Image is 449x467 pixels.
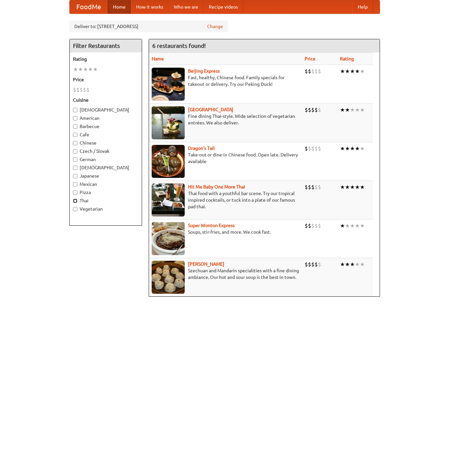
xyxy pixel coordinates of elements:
li: $ [73,86,76,93]
li: $ [318,261,321,268]
ng-pluralize: 6 restaurants found! [152,43,206,49]
li: $ [83,86,86,93]
li: ★ [360,145,365,152]
li: $ [308,183,311,191]
li: ★ [83,66,88,73]
li: ★ [340,183,345,191]
li: $ [315,106,318,114]
label: Chinese [73,140,138,146]
a: Price [305,56,316,61]
a: Who we are [168,0,204,14]
li: $ [318,68,321,75]
a: Name [152,56,164,61]
h5: Rating [73,56,138,62]
li: ★ [360,183,365,191]
label: Pizza [73,189,138,196]
li: $ [308,106,311,114]
li: ★ [360,261,365,268]
a: [GEOGRAPHIC_DATA] [188,107,233,112]
a: Rating [340,56,354,61]
li: ★ [340,106,345,114]
li: ★ [345,106,350,114]
li: $ [308,261,311,268]
input: Czech / Slovak [73,149,77,153]
li: ★ [355,222,360,229]
input: Mexican [73,182,77,186]
a: Help [353,0,373,14]
li: $ [318,183,321,191]
a: Home [108,0,131,14]
li: $ [305,183,308,191]
li: ★ [88,66,93,73]
input: Barbecue [73,124,77,129]
b: Super Wonton Express [188,223,235,228]
p: Thai food with a youthful bar scene. Try our tropical inspired cocktails, or tuck into a plate of... [152,190,300,210]
h5: Price [73,76,138,83]
li: $ [311,183,315,191]
li: $ [305,261,308,268]
label: [DEMOGRAPHIC_DATA] [73,107,138,113]
a: Dragon's Tail [188,146,215,151]
li: ★ [340,261,345,268]
label: Czech / Slovak [73,148,138,154]
label: Cafe [73,131,138,138]
input: Vegetarian [73,207,77,211]
a: Hit Me Baby One More Thai [188,184,245,189]
label: German [73,156,138,163]
li: ★ [350,222,355,229]
li: ★ [78,66,83,73]
li: $ [308,222,311,229]
a: [PERSON_NAME] [188,261,224,267]
label: Japanese [73,173,138,179]
li: ★ [350,145,355,152]
li: ★ [350,261,355,268]
p: Szechuan and Mandarin specialities with a fine dining ambiance. Our hot and sour soup is the best... [152,267,300,281]
li: ★ [340,145,345,152]
h5: Cuisine [73,97,138,103]
li: $ [311,145,315,152]
li: $ [318,145,321,152]
li: ★ [340,222,345,229]
img: superwonton.jpg [152,222,185,255]
li: ★ [350,183,355,191]
input: [DEMOGRAPHIC_DATA] [73,166,77,170]
input: American [73,116,77,120]
li: $ [80,86,83,93]
li: $ [311,222,315,229]
li: $ [315,145,318,152]
label: [DEMOGRAPHIC_DATA] [73,164,138,171]
li: ★ [345,222,350,229]
p: Fast, healthy, Chinese food. Family specials for takeout or delivery. Try our Peking Duck! [152,74,300,87]
a: FoodMe [70,0,108,14]
p: Soups, stir-fries, and more. We cook fast. [152,229,300,235]
li: $ [305,106,308,114]
li: $ [76,86,80,93]
li: $ [315,261,318,268]
li: ★ [355,68,360,75]
p: Fine dining Thai-style. Wide selection of vegetarian entrées. We also deliver. [152,113,300,126]
input: Japanese [73,174,77,178]
label: Vegetarian [73,206,138,212]
li: $ [305,222,308,229]
img: dragon.jpg [152,145,185,178]
label: Thai [73,197,138,204]
label: American [73,115,138,121]
li: ★ [360,68,365,75]
input: German [73,157,77,162]
li: ★ [340,68,345,75]
li: $ [305,68,308,75]
input: [DEMOGRAPHIC_DATA] [73,108,77,112]
li: ★ [345,261,350,268]
label: Mexican [73,181,138,187]
h4: Filter Restaurants [70,39,142,52]
li: $ [305,145,308,152]
li: $ [318,106,321,114]
a: Beijing Express [188,68,220,74]
li: ★ [355,145,360,152]
li: ★ [345,145,350,152]
li: ★ [350,106,355,114]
